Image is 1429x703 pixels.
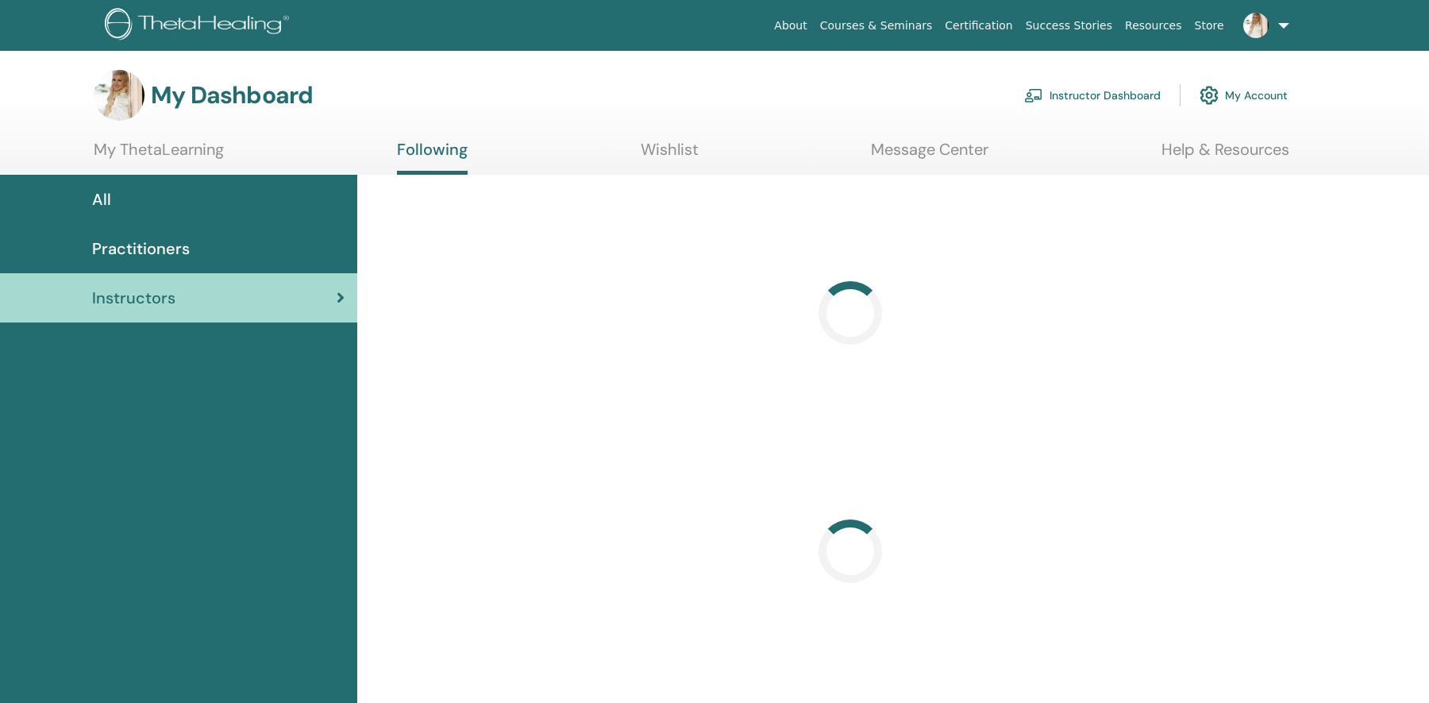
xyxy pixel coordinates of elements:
a: Following [397,140,468,175]
a: Wishlist [641,140,699,171]
a: About [768,11,813,41]
span: Practitioners [92,237,190,261]
a: Message Center [871,140,988,171]
img: default.jpg [1243,13,1269,38]
a: Courses & Seminars [814,11,939,41]
span: Instructors [92,286,175,310]
img: default.jpg [94,70,144,121]
a: My Account [1200,78,1288,113]
img: chalkboard-teacher.svg [1024,88,1043,102]
h3: My Dashboard [151,81,313,110]
a: Help & Resources [1161,140,1289,171]
a: Certification [938,11,1019,41]
a: Success Stories [1019,11,1119,41]
a: Instructor Dashboard [1024,78,1161,113]
a: My ThetaLearning [94,140,224,171]
a: Resources [1119,11,1188,41]
a: Store [1188,11,1231,41]
img: cog.svg [1200,82,1219,109]
img: logo.png [105,8,295,44]
span: All [92,187,111,211]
